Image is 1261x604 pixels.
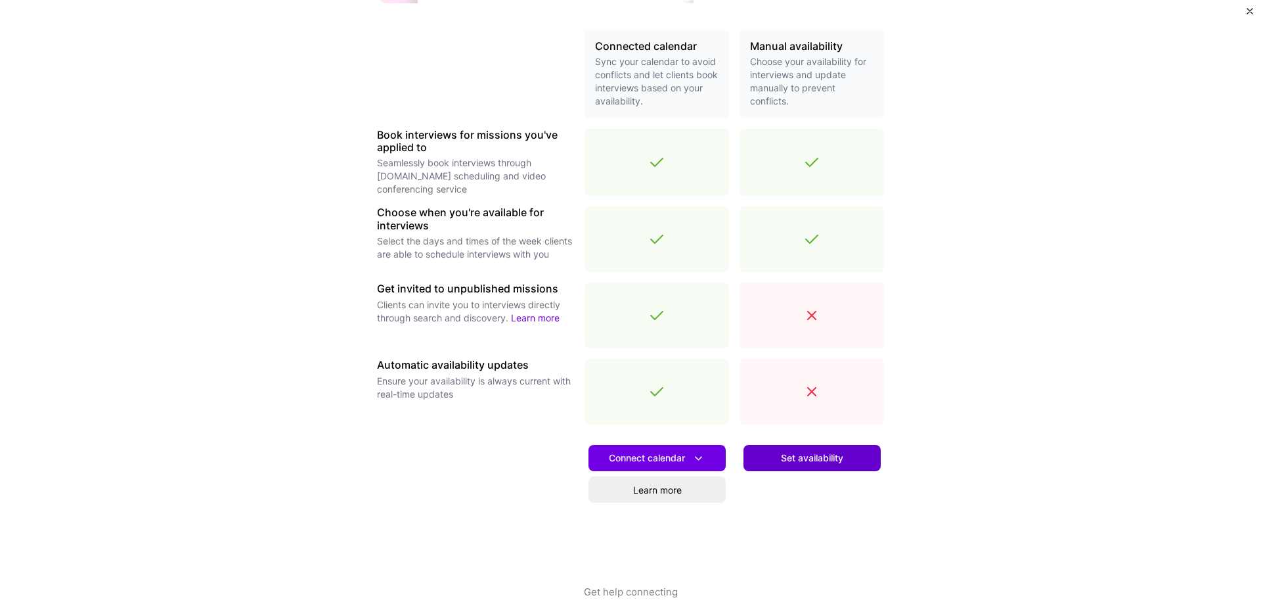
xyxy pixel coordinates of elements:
h3: Automatic availability updates [377,359,574,371]
p: Seamlessly book interviews through [DOMAIN_NAME] scheduling and video conferencing service [377,156,574,196]
button: Close [1247,8,1253,22]
span: Connect calendar [609,452,705,465]
a: Learn more [511,312,560,323]
h3: Manual availability [750,40,874,53]
p: Select the days and times of the week clients are able to schedule interviews with you [377,235,574,261]
p: Choose your availability for interviews and update manually to prevent conflicts. [750,55,874,108]
h3: Get invited to unpublished missions [377,283,574,295]
p: Clients can invite you to interviews directly through search and discovery. [377,298,574,325]
h3: Book interviews for missions you've applied to [377,129,574,154]
span: Set availability [781,452,843,465]
h3: Choose when you're available for interviews [377,206,574,231]
a: Learn more [588,476,726,503]
h3: Connected calendar [595,40,719,53]
p: Sync your calendar to avoid conflicts and let clients book interviews based on your availability. [595,55,719,108]
button: Connect calendar [588,445,726,471]
p: Ensure your availability is always current with real-time updates [377,375,574,401]
i: icon DownArrowWhite [692,452,705,465]
button: Set availability [743,445,881,471]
